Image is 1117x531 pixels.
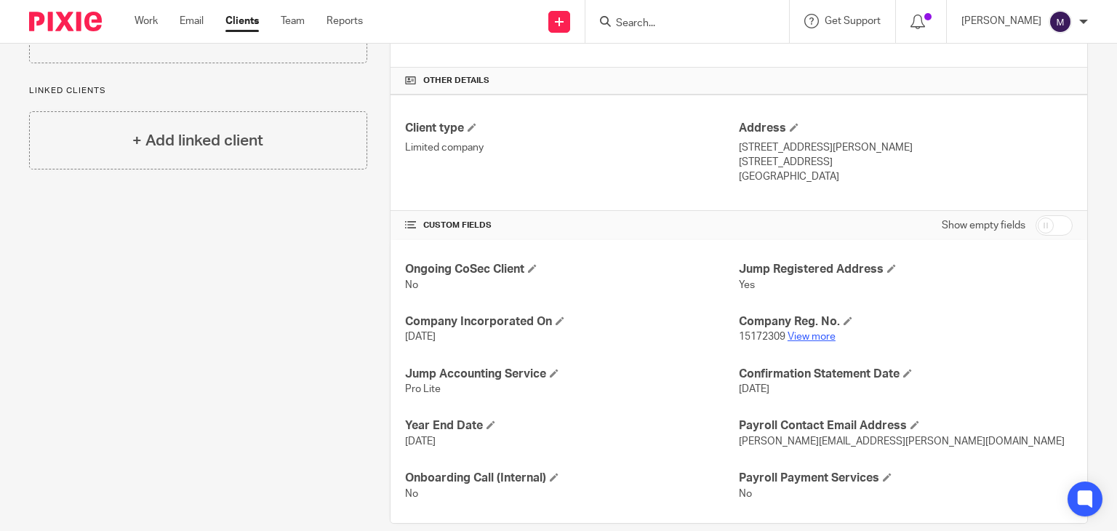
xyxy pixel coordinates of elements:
span: No [739,489,752,499]
span: No [405,489,418,499]
h4: Ongoing CoSec Client [405,262,739,277]
a: Reports [327,14,363,28]
h4: Jump Registered Address [739,262,1073,277]
a: View more [788,332,836,342]
input: Search [614,17,745,31]
a: Clients [225,14,259,28]
p: [STREET_ADDRESS] [739,155,1073,169]
span: Get Support [825,16,881,26]
p: [PERSON_NAME] [961,14,1041,28]
label: Show empty fields [942,218,1025,233]
span: Pro Lite [405,384,441,394]
h4: Payroll Contact Email Address [739,418,1073,434]
h4: Client type [405,121,739,136]
span: [DATE] [739,384,769,394]
span: 15172309 [739,332,785,342]
img: svg%3E [1049,10,1072,33]
p: Linked clients [29,85,367,97]
span: [DATE] [405,332,436,342]
h4: + Add linked client [132,129,263,152]
h4: CUSTOM FIELDS [405,220,739,231]
h4: Jump Accounting Service [405,367,739,382]
h4: Address [739,121,1073,136]
span: Other details [423,75,489,87]
h4: Confirmation Statement Date [739,367,1073,382]
p: [STREET_ADDRESS][PERSON_NAME] [739,140,1073,155]
h4: Company Incorporated On [405,314,739,330]
a: Team [281,14,305,28]
h4: Payroll Payment Services [739,471,1073,486]
h4: Year End Date [405,418,739,434]
h4: Company Reg. No. [739,314,1073,330]
p: [GEOGRAPHIC_DATA] [739,169,1073,184]
img: Pixie [29,12,102,31]
span: [PERSON_NAME][EMAIL_ADDRESS][PERSON_NAME][DOMAIN_NAME] [739,436,1065,447]
span: No [405,280,418,290]
span: Yes [739,280,755,290]
span: [DATE] [405,436,436,447]
h4: Onboarding Call (Internal) [405,471,739,486]
a: Work [135,14,158,28]
p: Limited company [405,140,739,155]
a: Email [180,14,204,28]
